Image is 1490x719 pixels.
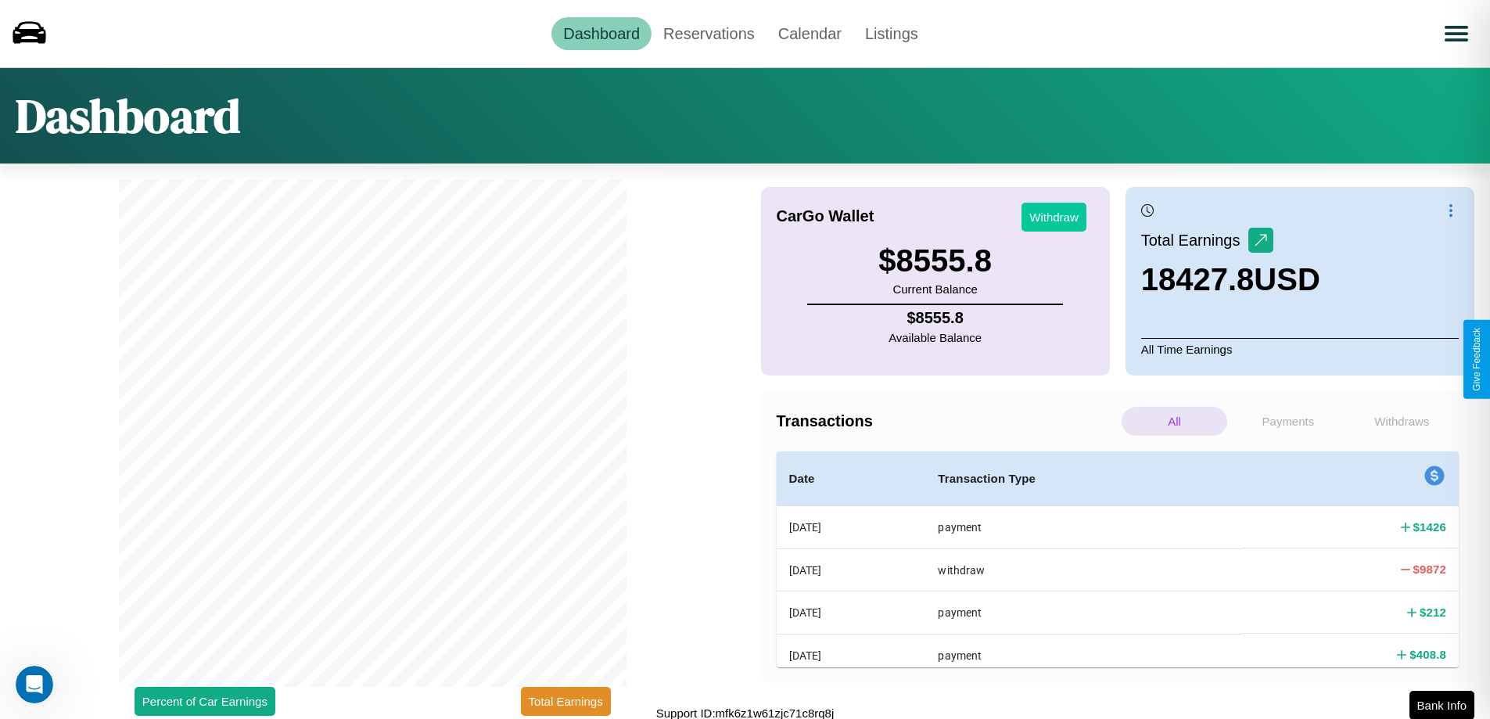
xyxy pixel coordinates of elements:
h4: $ 408.8 [1409,646,1446,663]
h4: Date [789,469,914,488]
p: All [1122,407,1227,436]
iframe: Intercom live chat [16,666,53,703]
th: [DATE] [777,591,926,634]
button: Open menu [1434,12,1478,56]
p: All Time Earnings [1141,338,1459,360]
p: Available Balance [889,327,982,348]
p: Payments [1235,407,1341,436]
h1: Dashboard [16,84,240,148]
h4: $ 212 [1420,604,1446,620]
button: Withdraw [1021,203,1086,232]
h4: Transaction Type [938,469,1230,488]
a: Calendar [767,17,853,50]
th: payment [925,634,1242,676]
p: Total Earnings [1141,226,1248,254]
h4: CarGo Wallet [777,207,874,225]
div: Give Feedback [1471,328,1482,391]
a: Dashboard [551,17,652,50]
h4: $ 8555.8 [889,309,982,327]
h4: $ 1426 [1413,519,1446,535]
h3: 18427.8 USD [1141,262,1320,297]
th: [DATE] [777,506,926,549]
p: Withdraws [1349,407,1455,436]
th: withdraw [925,548,1242,591]
button: Total Earnings [521,687,611,716]
a: Listings [853,17,930,50]
th: [DATE] [777,634,926,676]
h4: $ 9872 [1413,561,1446,577]
h3: $ 8555.8 [878,243,992,279]
th: payment [925,506,1242,549]
h4: Transactions [777,412,1118,430]
p: Current Balance [878,279,992,300]
a: Reservations [652,17,767,50]
th: payment [925,591,1242,634]
button: Percent of Car Earnings [135,687,275,716]
th: [DATE] [777,548,926,591]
